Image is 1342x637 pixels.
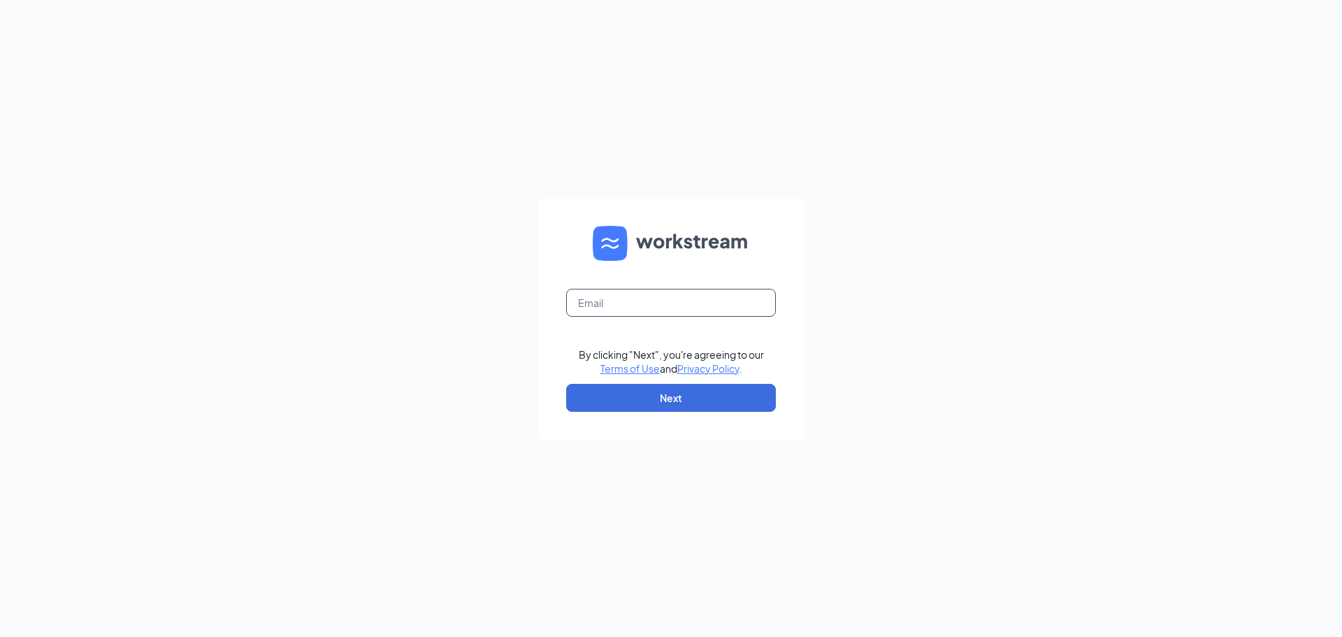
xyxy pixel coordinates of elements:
[593,226,749,261] img: WS logo and Workstream text
[600,362,660,375] a: Terms of Use
[566,289,776,317] input: Email
[579,348,764,375] div: By clicking "Next", you're agreeing to our and .
[566,384,776,412] button: Next
[677,362,739,375] a: Privacy Policy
